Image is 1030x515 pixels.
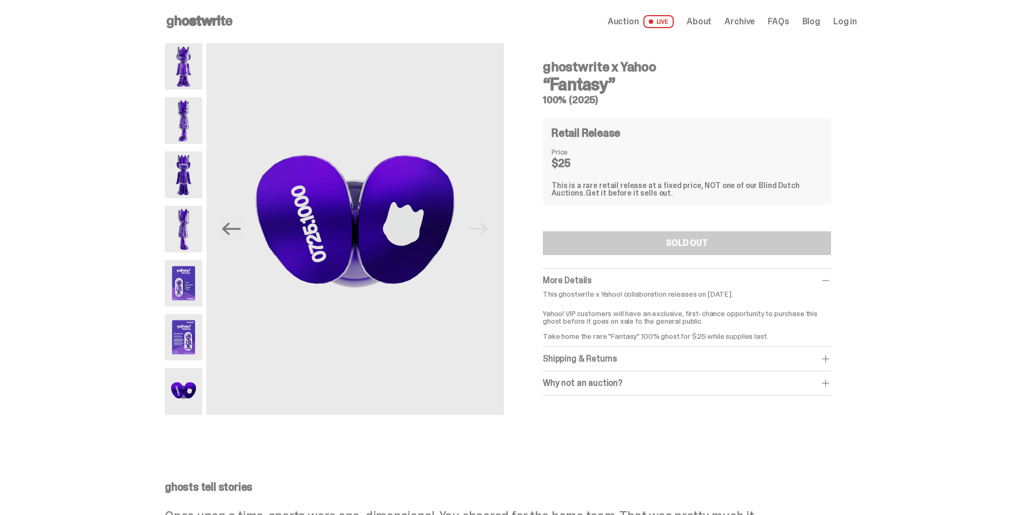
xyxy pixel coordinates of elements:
a: Auction LIVE [608,15,674,28]
div: Shipping & Returns [543,353,831,364]
button: Previous [220,217,243,241]
span: Auction [608,17,639,26]
img: Yahoo-HG---1.png [165,43,202,90]
a: FAQs [768,17,789,26]
img: Yahoo-HG---7.png [165,368,202,414]
span: LIVE [643,15,674,28]
span: More Details [543,275,592,286]
img: Yahoo-HG---6.png [165,314,202,360]
a: Archive [725,17,755,26]
span: Get it before it sells out. [586,188,673,198]
a: Log in [833,17,857,26]
h3: “Fantasy” [543,76,831,93]
img: Yahoo-HG---2.png [165,97,202,144]
img: Yahoo-HG---7.png [207,43,504,415]
img: Yahoo-HG---5.png [165,260,202,306]
a: About [687,17,712,26]
div: SOLD OUT [666,239,708,248]
h4: Retail Release [551,128,620,138]
h5: 100% (2025) [543,95,831,105]
a: Blog [802,17,820,26]
div: This is a rare retail release at a fixed price, NOT one of our Blind Dutch Auctions. [551,182,822,197]
dt: Price [551,148,606,156]
p: Yahoo! VIP customers will have an exclusive, first-chance opportunity to purchase this ghost befo... [543,302,831,340]
img: Yahoo-HG---4.png [165,206,202,252]
h4: ghostwrite x Yahoo [543,61,831,73]
div: Why not an auction? [543,378,831,389]
p: ghosts tell stories [165,481,857,492]
p: This ghostwrite x Yahoo! collaboration releases on [DATE]. [543,290,831,298]
dd: $25 [551,158,606,169]
img: Yahoo-HG---3.png [165,151,202,198]
button: SOLD OUT [543,231,831,255]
